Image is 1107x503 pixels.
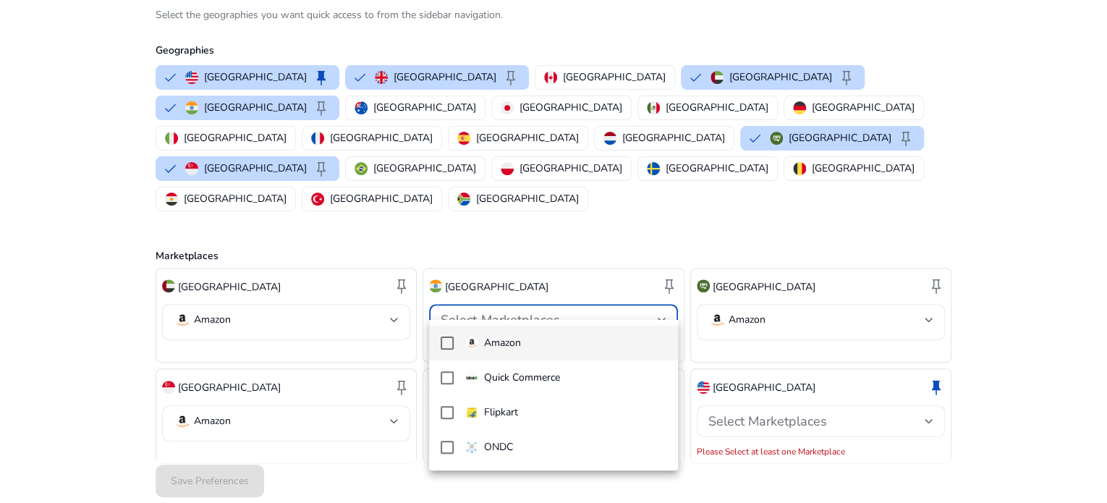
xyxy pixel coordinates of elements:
img: amazon.svg [465,337,478,350]
p: Amazon [484,335,521,351]
img: flipkart.svg [465,406,478,419]
img: quick-commerce.gif [465,371,478,384]
p: ONDC [484,439,513,455]
img: ondc-sm.webp [465,441,478,454]
p: Quick Commerce [484,370,560,386]
p: Flipkart [484,405,518,420]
